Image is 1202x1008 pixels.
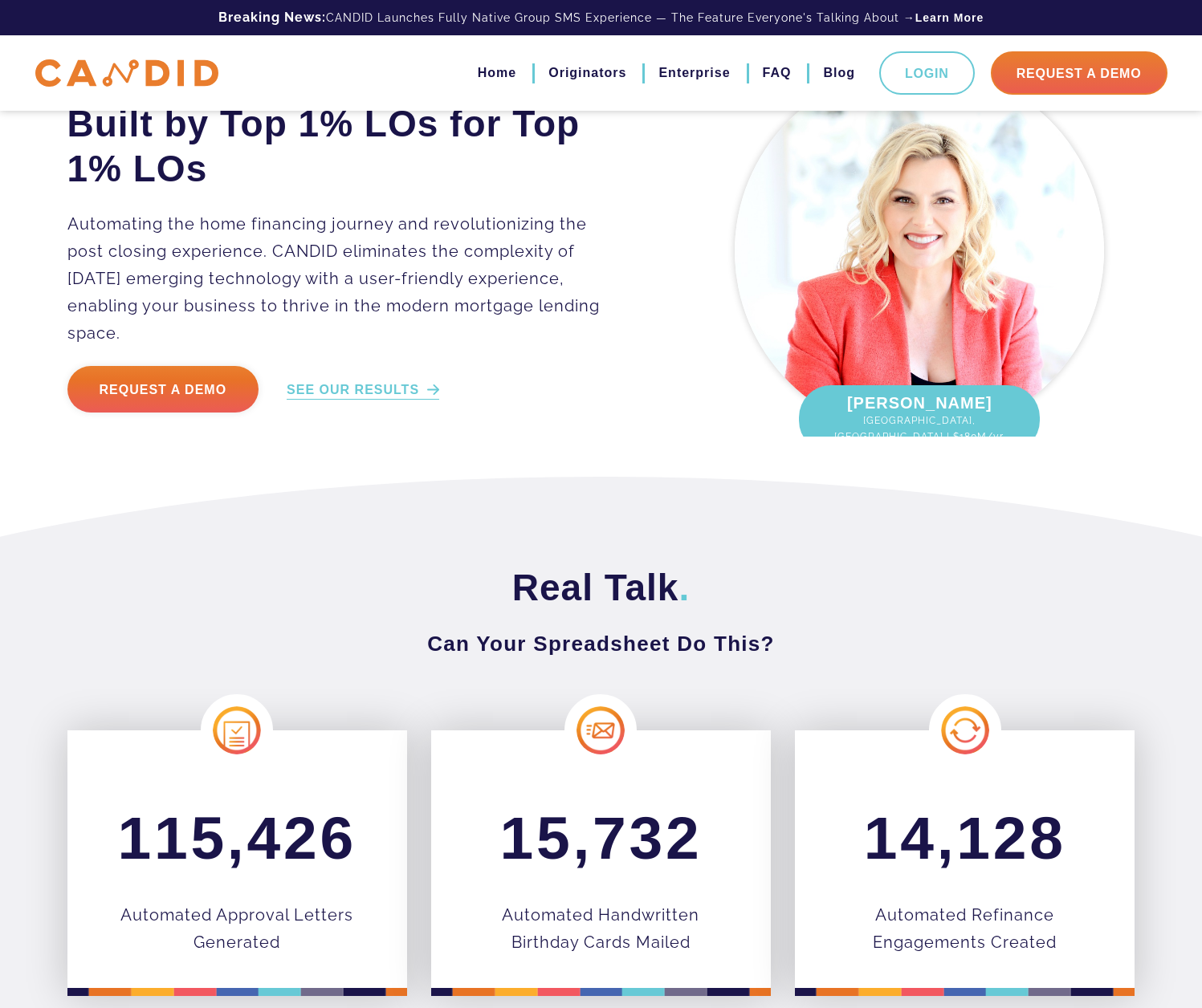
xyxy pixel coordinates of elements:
[116,901,359,956] p: Automated Approval Letters Generated
[879,51,975,95] a: Login
[763,59,792,87] a: FAQ
[117,804,356,872] span: 115,426
[67,629,1135,658] h3: Can Your Spreadsheet Do This?
[815,413,1024,445] span: [GEOGRAPHIC_DATA], [GEOGRAPHIC_DATA] | $180M/yr.
[991,51,1167,95] a: Request A Demo
[287,381,439,400] a: SEE OUR RESULTS
[864,804,1066,872] span: 14,128
[678,567,690,608] span: .
[218,10,326,25] b: Breaking News:
[823,59,855,87] a: Blog
[67,366,259,413] a: Request a Demo
[67,565,1135,610] h2: Real Talk
[548,59,626,87] a: Originators
[35,59,218,87] img: CANDID APP
[658,59,730,87] a: Enterprise
[500,804,703,872] span: 15,732
[478,59,516,87] a: Home
[799,385,1040,453] div: [PERSON_NAME]
[479,901,723,956] p: Automated Handwritten Birthday Cards Mailed
[67,210,624,347] p: Automating the home financing journey and revolutionizing the post closing experience. CANDID eli...
[843,901,1086,956] p: Automated Refinance Engagements Created
[915,10,984,26] a: Learn More
[67,101,624,191] h2: Built by Top 1% LOs for Top 1% LOs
